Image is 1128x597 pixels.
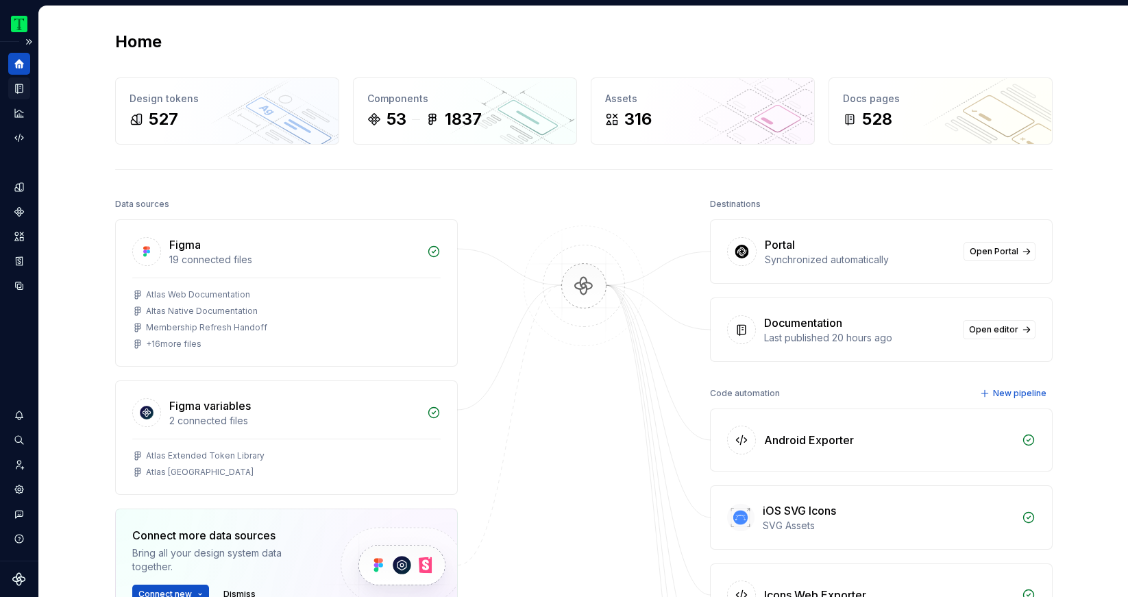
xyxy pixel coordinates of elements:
a: Components531837 [353,77,577,145]
div: Code automation [710,384,780,403]
a: Docs pages528 [829,77,1053,145]
div: + 16 more files [146,339,201,350]
div: 53 [387,108,406,130]
div: 19 connected files [169,253,419,267]
div: Membership Refresh Handoff [146,322,267,333]
button: Notifications [8,404,30,426]
a: Settings [8,478,30,500]
button: Expand sidebar [19,32,38,51]
button: New pipeline [976,384,1053,403]
div: Data sources [115,195,169,214]
div: 527 [149,108,178,130]
a: Figma19 connected filesAtlas Web DocumentationAltas Native DocumentationMembership Refresh Handof... [115,219,458,367]
a: Invite team [8,454,30,476]
div: iOS SVG Icons [763,502,836,519]
div: Atlas Web Documentation [146,289,250,300]
div: SVG Assets [763,519,1014,533]
div: Figma [169,236,201,253]
a: Open editor [963,320,1035,339]
div: Figma variables [169,398,251,414]
img: 0ed0e8b8-9446-497d-bad0-376821b19aa5.png [11,16,27,32]
div: Bring all your design system data together. [132,546,317,574]
a: Home [8,53,30,75]
span: Open editor [969,324,1018,335]
a: Components [8,201,30,223]
div: Atlas Extended Token Library [146,450,265,461]
div: 528 [862,108,892,130]
button: Contact support [8,503,30,525]
div: Atlas [GEOGRAPHIC_DATA] [146,467,254,478]
span: Open Portal [970,246,1018,257]
div: Design tokens [130,92,325,106]
a: Figma variables2 connected filesAtlas Extended Token LibraryAtlas [GEOGRAPHIC_DATA] [115,380,458,495]
div: 2 connected files [169,414,419,428]
a: Code automation [8,127,30,149]
button: Search ⌘K [8,429,30,451]
div: Connect more data sources [132,527,317,544]
svg: Supernova Logo [12,572,26,586]
div: 1837 [445,108,482,130]
div: Android Exporter [764,432,854,448]
div: Documentation [764,315,842,331]
div: Assets [605,92,800,106]
a: Storybook stories [8,250,30,272]
a: Design tokens527 [115,77,339,145]
a: Documentation [8,77,30,99]
a: Assets316 [591,77,815,145]
a: Analytics [8,102,30,124]
div: Synchronized automatically [765,253,955,267]
div: 316 [624,108,652,130]
span: New pipeline [993,388,1046,399]
div: Portal [765,236,795,253]
a: Open Portal [964,242,1035,261]
h2: Home [115,31,162,53]
div: Altas Native Documentation [146,306,258,317]
a: Design tokens [8,176,30,198]
a: Assets [8,226,30,247]
div: Components [367,92,563,106]
a: Data sources [8,275,30,297]
div: Docs pages [843,92,1038,106]
div: Destinations [710,195,761,214]
div: Last published 20 hours ago [764,331,955,345]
